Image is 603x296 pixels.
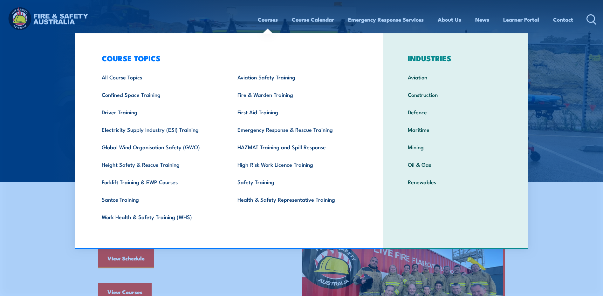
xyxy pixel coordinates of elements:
[398,54,513,63] h3: INDUSTRIES
[503,11,539,28] a: Learner Portal
[228,86,363,103] a: Fire & Warden Training
[398,103,513,121] a: Defence
[92,54,363,63] h3: COURSE TOPICS
[228,138,363,156] a: HAZMAT Training and Spill Response
[228,156,363,173] a: High Risk Work Licence Training
[228,191,363,208] a: Health & Safety Representative Training
[92,208,228,225] a: Work Health & Safety Training (WHS)
[438,11,461,28] a: About Us
[398,173,513,191] a: Renewables
[398,156,513,173] a: Oil & Gas
[98,249,154,268] a: View Schedule
[228,173,363,191] a: Safety Training
[92,86,228,103] a: Confined Space Training
[228,103,363,121] a: First Aid Training
[228,68,363,86] a: Aviation Safety Training
[92,68,228,86] a: All Course Topics
[258,11,278,28] a: Courses
[398,68,513,86] a: Aviation
[398,121,513,138] a: Maritime
[475,11,489,28] a: News
[398,86,513,103] a: Construction
[348,11,424,28] a: Emergency Response Services
[228,121,363,138] a: Emergency Response & Rescue Training
[553,11,573,28] a: Contact
[92,156,228,173] a: Height Safety & Rescue Training
[92,103,228,121] a: Driver Training
[92,173,228,191] a: Forklift Training & EWP Courses
[292,11,334,28] a: Course Calendar
[92,191,228,208] a: Santos Training
[398,138,513,156] a: Mining
[92,121,228,138] a: Electricity Supply Industry (ESI) Training
[92,138,228,156] a: Global Wind Organisation Safety (GWO)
